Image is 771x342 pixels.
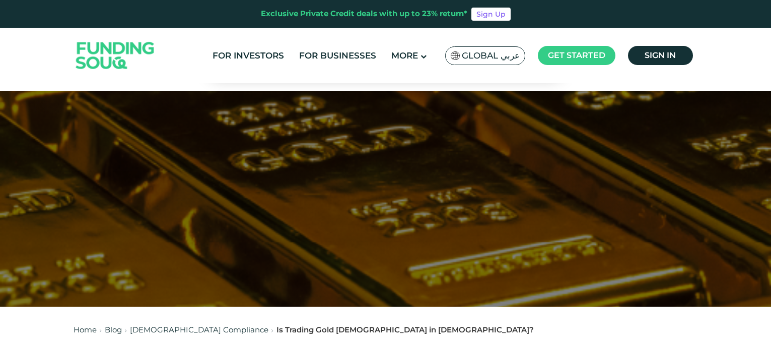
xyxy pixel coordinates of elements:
a: [DEMOGRAPHIC_DATA] Compliance [130,325,268,334]
div: Is Trading Gold [DEMOGRAPHIC_DATA] in [DEMOGRAPHIC_DATA]? [276,324,534,336]
span: More [391,50,418,61]
span: Global عربي [462,50,520,62]
a: Blog [105,325,122,334]
a: For Businesses [297,47,379,64]
a: For Investors [210,47,287,64]
img: Logo [66,30,165,81]
span: Get started [548,50,605,60]
span: Sign in [645,50,676,60]
a: Sign in [628,46,693,65]
a: Home [74,325,97,334]
a: Sign Up [471,8,511,21]
div: Exclusive Private Credit deals with up to 23% return* [261,8,467,20]
img: SA Flag [451,51,460,60]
